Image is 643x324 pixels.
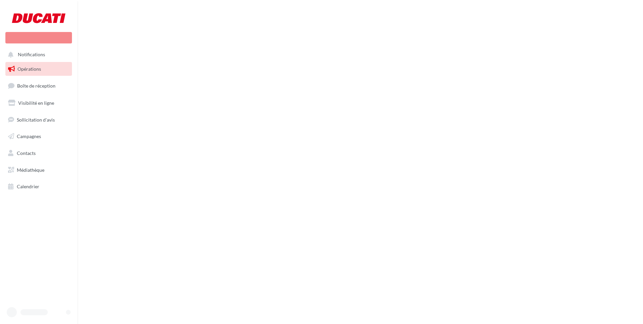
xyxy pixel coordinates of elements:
div: Nouvelle campagne [5,32,72,43]
span: Sollicitation d'avis [17,117,55,122]
a: Campagnes [4,129,73,143]
a: Boîte de réception [4,78,73,93]
a: Médiathèque [4,163,73,177]
span: Contacts [17,150,36,156]
a: Calendrier [4,180,73,194]
a: Contacts [4,146,73,160]
span: Visibilité en ligne [18,100,54,106]
span: Opérations [17,66,41,72]
a: Visibilité en ligne [4,96,73,110]
a: Sollicitation d'avis [4,113,73,127]
span: Médiathèque [17,167,44,173]
span: Calendrier [17,184,39,189]
a: Opérations [4,62,73,76]
span: Notifications [18,52,45,58]
span: Campagnes [17,133,41,139]
span: Boîte de réception [17,83,55,89]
